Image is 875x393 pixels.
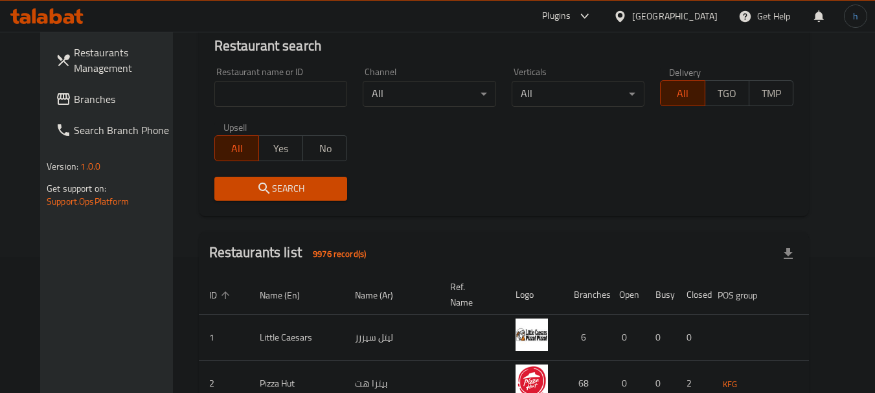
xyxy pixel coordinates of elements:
[199,315,249,361] td: 1
[512,81,645,107] div: All
[223,122,247,131] label: Upsell
[710,84,744,103] span: TGO
[542,8,571,24] div: Plugins
[260,287,317,303] span: Name (En)
[676,275,707,315] th: Closed
[563,315,609,361] td: 6
[80,158,100,175] span: 1.0.0
[209,243,374,264] h2: Restaurants list
[609,275,645,315] th: Open
[676,315,707,361] td: 0
[302,135,347,161] button: No
[214,177,348,201] button: Search
[74,91,176,107] span: Branches
[225,181,337,197] span: Search
[214,135,259,161] button: All
[705,80,749,106] button: TGO
[209,287,234,303] span: ID
[355,287,410,303] span: Name (Ar)
[563,275,609,315] th: Branches
[47,180,106,197] span: Get support on:
[345,315,440,361] td: ليتل سيزرز
[645,275,676,315] th: Busy
[450,279,490,310] span: Ref. Name
[363,81,496,107] div: All
[305,243,374,264] div: Total records count
[773,238,804,269] div: Export file
[516,319,548,351] img: Little Caesars
[609,315,645,361] td: 0
[74,122,176,138] span: Search Branch Phone
[220,139,254,158] span: All
[660,80,705,106] button: All
[47,193,129,210] a: Support.OpsPlatform
[305,248,374,260] span: 9976 record(s)
[669,67,701,76] label: Delivery
[718,287,774,303] span: POS group
[249,315,345,361] td: Little Caesars
[666,84,699,103] span: All
[755,84,788,103] span: TMP
[505,275,563,315] th: Logo
[258,135,303,161] button: Yes
[47,158,78,175] span: Version:
[645,315,676,361] td: 0
[632,9,718,23] div: [GEOGRAPHIC_DATA]
[214,36,793,56] h2: Restaurant search
[853,9,858,23] span: h
[264,139,298,158] span: Yes
[308,139,342,158] span: No
[45,84,187,115] a: Branches
[45,115,187,146] a: Search Branch Phone
[45,37,187,84] a: Restaurants Management
[214,81,348,107] input: Search for restaurant name or ID..
[74,45,176,76] span: Restaurants Management
[718,377,742,392] span: KFG
[749,80,793,106] button: TMP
